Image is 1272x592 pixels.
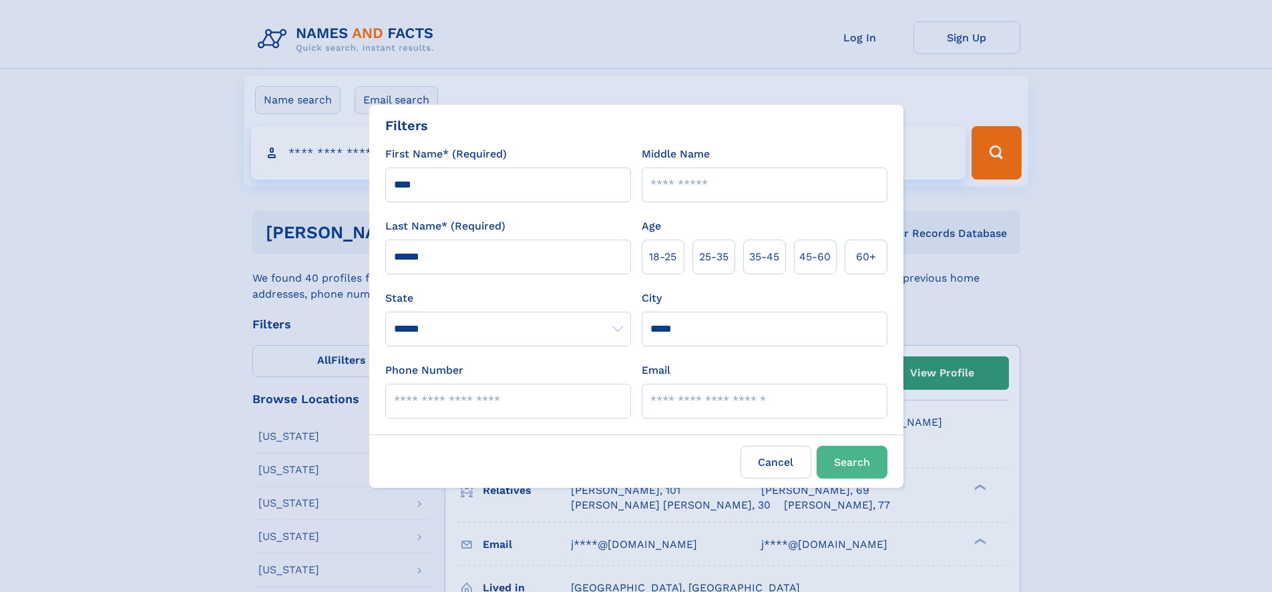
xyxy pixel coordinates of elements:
[385,115,428,135] div: Filters
[385,362,463,378] label: Phone Number
[856,249,876,265] span: 60+
[385,290,631,306] label: State
[740,446,811,479] label: Cancel
[642,146,710,162] label: Middle Name
[699,249,728,265] span: 25‑35
[642,290,662,306] label: City
[642,218,661,234] label: Age
[817,446,887,479] button: Search
[749,249,779,265] span: 35‑45
[385,146,507,162] label: First Name* (Required)
[799,249,831,265] span: 45‑60
[649,249,676,265] span: 18‑25
[642,362,670,378] label: Email
[385,218,505,234] label: Last Name* (Required)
